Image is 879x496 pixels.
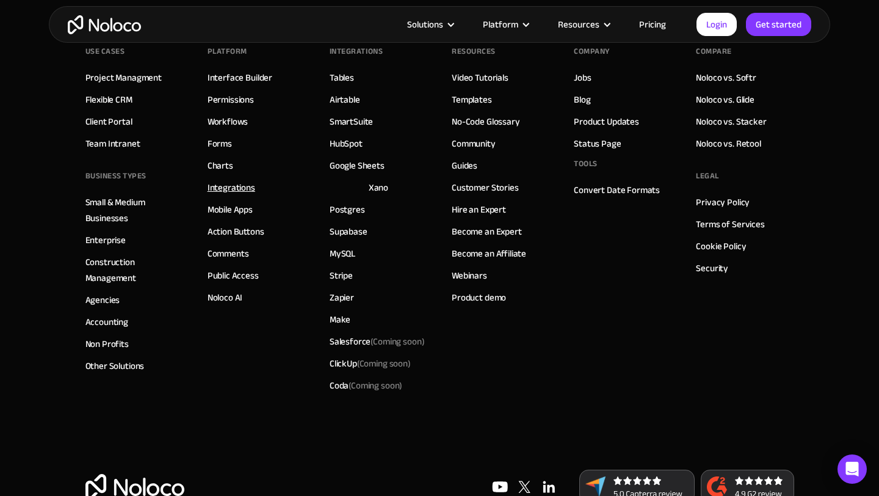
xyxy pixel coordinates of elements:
span: (Coming soon) [371,333,424,350]
div: Solutions [407,16,443,32]
a: Jobs [574,70,591,86]
a: No-Code Glossary [452,114,520,129]
a: Construction Management [85,254,183,286]
a: Supabase [330,224,367,239]
a: Project Managment [85,70,162,86]
a: Product Updates [574,114,639,129]
a: Mobile Apps [208,202,253,217]
a: Stripe [330,268,353,283]
a: Status Page [574,136,621,151]
div: Tools [574,155,598,173]
a: Noloco vs. Stacker [696,114,766,129]
a: Flexible CRM [85,92,132,108]
a: Get started [746,13,811,36]
div: Company [574,42,610,60]
a: Tables [330,70,354,86]
div: INTEGRATIONS [330,42,383,60]
a: Charts [208,158,233,173]
a: Noloco vs. Retool [696,136,761,151]
div: BUSINESS TYPES [85,167,146,185]
a: Enterprise [85,232,126,248]
span: (Coming soon) [357,355,411,372]
a: Forms [208,136,232,151]
a: Agencies [85,292,120,308]
div: Solutions [392,16,468,32]
a: Interface Builder [208,70,272,86]
div: Coda [330,377,402,393]
div: Platform [483,16,518,32]
a: Small & Medium Businesses [85,194,183,226]
div: Open Intercom Messenger [837,454,867,484]
div: Legal [696,167,719,185]
a: Terms of Services [696,216,764,232]
a: Other Solutions [85,358,145,374]
div: Resources [543,16,624,32]
a: Become an Affiliate [452,246,526,261]
div: Resources [558,16,599,32]
a: MySQL [330,246,355,261]
a: Cookie Policy [696,238,746,254]
a: Zapier [330,290,354,305]
a: Action Buttons [208,224,264,239]
div: Use Cases [85,42,125,60]
a: Templates [452,92,492,108]
a: Integrations [208,180,255,195]
a: Blog [574,92,590,108]
a: Hire an Expert [452,202,506,217]
a: SmartSuite [330,114,374,129]
a: Noloco vs. Glide [696,92,754,108]
div: ClickUp [330,356,411,371]
div: Salesforce [330,334,425,349]
div: Platform [468,16,543,32]
a: Security [696,260,728,276]
a: Google Sheets [330,158,385,173]
span: (Coming soon) [349,377,402,394]
div: Compare [696,42,732,60]
a: Postgres [330,202,365,217]
a: Webinars [452,268,487,283]
a: Comments [208,246,249,261]
a: Noloco vs. Softr [696,70,756,86]
a: Product demo [452,290,506,305]
a: Make [330,312,350,327]
a: Noloco AI [208,290,243,305]
a: Privacy Policy [696,194,750,210]
a: Become an Expert [452,224,522,239]
a: Client Portal [85,114,132,129]
a: Workflows [208,114,248,129]
a: Convert Date Formats [574,182,660,198]
a: Accounting [85,314,129,330]
a: home [68,15,141,34]
div: Platform [208,42,247,60]
a: Non Profits [85,336,129,352]
a: HubSpot [330,136,363,151]
a: Guides [452,158,477,173]
a: Video Tutorials [452,70,508,86]
a: Permissions [208,92,254,108]
a: Xano [369,180,388,195]
a: Login [696,13,737,36]
a: Customer Stories [452,180,519,195]
div: Resources [452,42,496,60]
a: Pricing [624,16,681,32]
a: Public Access [208,268,259,283]
a: Community [452,136,496,151]
a: Airtable [330,92,360,108]
a: Team Intranet [85,136,140,151]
